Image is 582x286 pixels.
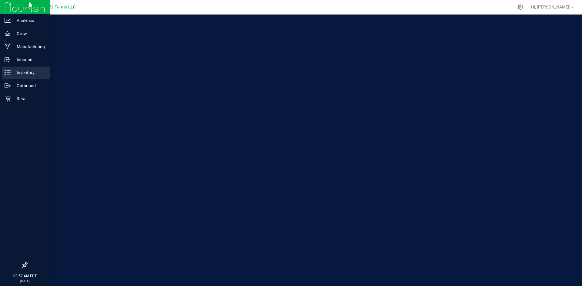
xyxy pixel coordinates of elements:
[5,57,11,63] inline-svg: Inbound
[48,5,76,10] span: VJ Farms LLC
[11,82,47,89] p: Outbound
[11,43,47,50] p: Manufacturing
[5,83,11,89] inline-svg: Outbound
[531,5,570,9] span: Hi, [PERSON_NAME]!
[3,273,47,279] p: 08:57 AM EDT
[5,70,11,76] inline-svg: Inventory
[11,95,47,102] p: Retail
[5,31,11,37] inline-svg: Grow
[11,30,47,37] p: Grow
[517,4,524,10] div: Manage settings
[11,17,47,24] p: Analytics
[3,279,47,283] p: [DATE]
[5,44,11,50] inline-svg: Manufacturing
[11,69,47,76] p: Inventory
[5,18,11,24] inline-svg: Analytics
[5,96,11,102] inline-svg: Retail
[11,56,47,63] p: Inbound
